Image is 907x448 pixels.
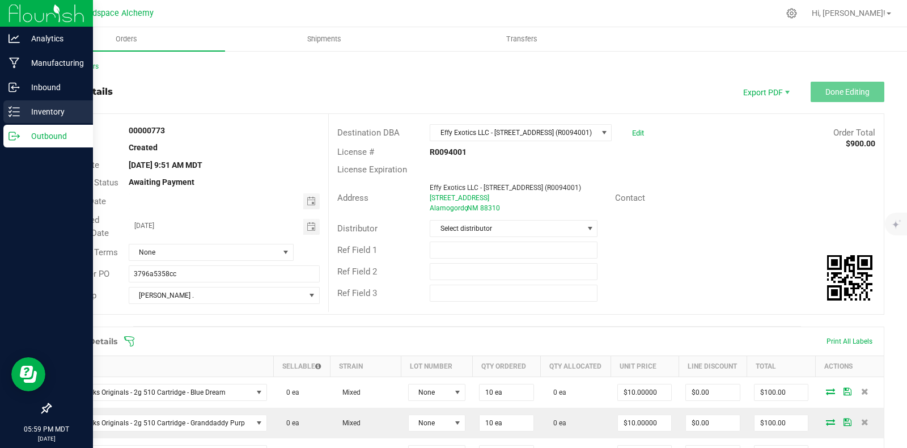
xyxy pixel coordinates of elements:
span: Gas Tanks Originals - 2g 510 Cartridge - Granddaddy Purp [58,415,252,431]
span: Transfers [491,34,553,44]
input: 0 [480,415,533,431]
span: [PERSON_NAME] . [129,288,306,303]
span: Destination DBA [337,128,400,138]
span: Contact [615,193,645,203]
span: Orders [100,34,152,44]
span: Mixed [337,388,361,396]
span: Order Total [833,128,875,138]
iframe: Resource center [11,357,45,391]
span: Delete Order Detail [856,388,873,395]
span: 0 ea [548,388,566,396]
p: 05:59 PM MDT [5,424,88,434]
strong: 00000773 [129,126,165,135]
span: License # [337,147,374,157]
th: Total [747,356,815,377]
span: Toggle calendar [303,193,320,209]
span: 0 ea [281,419,299,427]
span: NM [467,204,478,212]
span: Done Editing [825,87,870,96]
span: 0 ea [548,419,566,427]
a: Edit [632,129,644,137]
strong: Created [129,143,158,152]
li: Export PDF [731,82,799,102]
th: Strain [330,356,401,377]
span: Distributor [337,223,378,234]
inline-svg: Outbound [9,130,20,142]
span: Hi, [PERSON_NAME]! [812,9,885,18]
strong: $900.00 [846,139,875,148]
inline-svg: Analytics [9,33,20,44]
span: NO DATA FOUND [58,415,267,432]
img: Scan me! [827,255,872,301]
p: Inbound [20,81,88,94]
span: Ref Field 1 [337,245,377,255]
th: Qty Allocated [541,356,611,377]
a: Orders [27,27,225,51]
p: [DATE] [5,434,88,443]
span: Effy Exotics LLC - [STREET_ADDRESS] (R0094001) [430,184,581,192]
th: Lot Number [401,356,473,377]
input: 0 [755,415,808,431]
th: Unit Price [611,356,679,377]
input: 0 [618,384,671,400]
p: Inventory [20,105,88,119]
span: Headspace Alchemy [78,9,154,18]
span: 0 ea [281,388,299,396]
span: None [409,415,451,431]
span: , [466,204,467,212]
span: Save Order Detail [839,388,856,395]
qrcode: 00000773 [827,255,872,301]
inline-svg: Inventory [9,106,20,117]
button: Done Editing [811,82,884,102]
span: License Expiration [337,164,407,175]
span: Save Order Detail [839,419,856,425]
span: Alamogordo [430,204,468,212]
span: Effy Exotics LLC - [STREET_ADDRESS] (R0094001) [430,125,597,141]
p: Analytics [20,32,88,45]
inline-svg: Manufacturing [9,57,20,69]
th: Line Discount [679,356,747,377]
th: Sellable [274,356,330,377]
strong: [DATE] 9:51 AM MDT [129,160,202,170]
a: Transfers [423,27,621,51]
span: Address [337,193,368,203]
span: Ref Field 2 [337,267,377,277]
span: None [129,244,279,260]
span: None [409,384,451,400]
th: Item [51,356,274,377]
span: [STREET_ADDRESS] [430,194,489,202]
a: Shipments [225,27,423,51]
div: Manage settings [785,8,799,19]
p: Manufacturing [20,56,88,70]
span: Gas Tanks Originals - 2g 510 Cartridge - Blue Dream [58,384,252,400]
input: 0 [686,415,739,431]
strong: Awaiting Payment [129,177,194,187]
th: Actions [815,356,884,377]
span: Ref Field 3 [337,288,377,298]
span: Shipments [292,34,357,44]
span: Delete Order Detail [856,419,873,425]
input: 0 [686,384,739,400]
span: Select distributor [430,221,583,236]
span: NO DATA FOUND [58,384,267,401]
span: Mixed [337,419,361,427]
p: Outbound [20,129,88,143]
input: 0 [618,415,671,431]
inline-svg: Inbound [9,82,20,93]
span: 88310 [480,204,500,212]
strong: R0094001 [430,147,467,157]
span: Toggle calendar [303,219,320,235]
input: 0 [480,384,533,400]
input: 0 [755,384,808,400]
th: Qty Ordered [472,356,540,377]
